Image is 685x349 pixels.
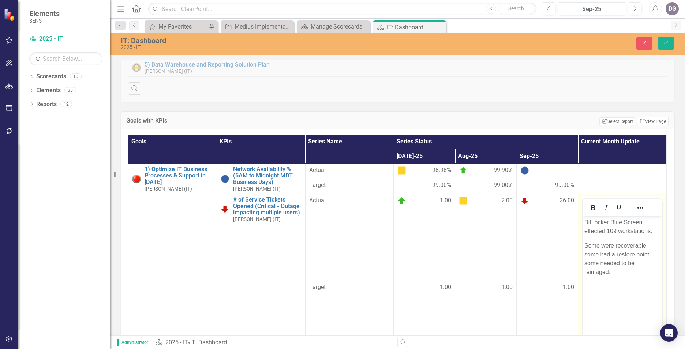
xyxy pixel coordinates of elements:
a: # of Service Tickets Opened (Critical - Outage impacting multiple users) [233,196,302,216]
div: Open Intercom Messenger [660,324,678,342]
button: Sep-25 [558,2,626,15]
button: Reveal or hide additional toolbar items [634,203,647,213]
div: 12 [60,101,72,107]
div: IT: Dashboard [121,37,431,45]
div: Sep-25 [560,5,624,14]
span: 99.00% [494,181,513,189]
span: Actual [309,196,390,205]
button: DG [666,2,679,15]
a: 1) Optimize IT Business Processes & Support in [DATE] [145,166,213,185]
div: IT: Dashboard [387,23,444,32]
img: On Target [397,196,406,205]
h3: Goals with KPIs [126,117,328,124]
span: 1.00 [440,196,451,205]
span: Search [508,5,524,11]
span: 98.98% [432,166,451,175]
span: Elements [29,9,60,18]
div: My Favorites [158,22,207,31]
img: Below Target [520,196,529,205]
span: 99.00% [432,181,451,189]
a: 2025 - IT [165,339,187,346]
div: IT: Dashboard [190,339,227,346]
div: 2025 - IT [121,45,431,50]
div: 35 [64,87,76,94]
img: No Information [221,174,229,183]
small: [PERSON_NAME] (IT) [145,186,192,192]
a: Elements [36,86,61,95]
input: Search ClearPoint... [148,3,536,15]
span: 99.90% [494,166,513,175]
img: Red: Critical Issues/Off-Track [132,174,141,183]
button: Underline [613,203,625,213]
input: Search Below... [29,52,102,65]
img: On Target [459,166,468,175]
a: Scorecards [36,72,66,81]
div: Medius Implementation [235,22,292,31]
a: Medius Implementation [222,22,292,31]
a: Network Availability % (6AM to Midnight MDT Business Days) [233,166,302,185]
div: 10 [70,74,82,80]
img: At Risk [459,196,468,205]
span: Administrator [117,339,151,346]
img: Below Target [221,205,229,214]
span: 99.00% [555,181,574,189]
small: [PERSON_NAME] (IT) [233,186,281,192]
span: Target [309,181,390,189]
a: Reports [36,100,57,109]
button: Bold [587,203,599,213]
button: Italic [600,203,612,213]
div: » [155,338,392,347]
span: 1.00 [440,283,451,292]
button: Select Report [599,117,635,125]
span: 2.00 [501,196,513,205]
small: [PERSON_NAME] (IT) [233,217,281,222]
img: ClearPoint Strategy [4,8,16,21]
span: 1.00 [563,283,574,292]
a: 2025 - IT [29,35,102,43]
span: Target [309,283,390,292]
iframe: Rich Text Area [583,216,662,344]
span: 1.00 [501,283,513,292]
small: SENS [29,18,60,24]
a: View Page [637,117,669,126]
a: My Favorites [146,22,207,31]
div: Manage Scorecards [311,22,368,31]
span: Actual [309,166,390,174]
span: 26.00 [559,196,574,205]
img: At Risk [397,166,406,175]
a: Manage Scorecards [299,22,368,31]
img: No Information [520,166,529,175]
button: Search [498,4,535,14]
